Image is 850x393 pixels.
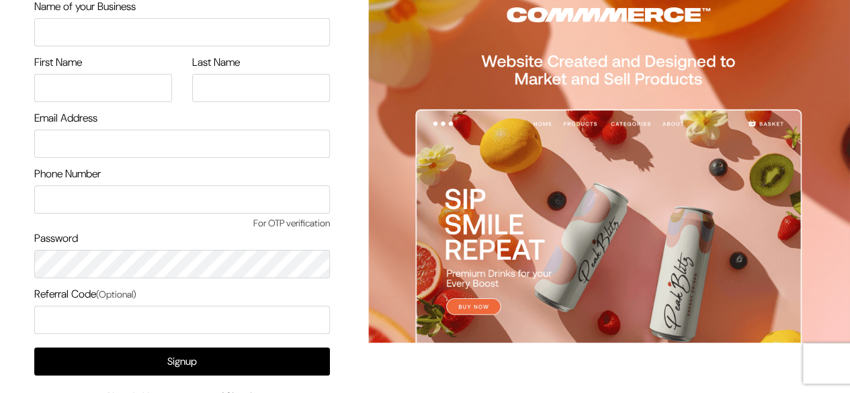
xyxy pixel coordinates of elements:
[192,54,240,71] label: Last Name
[34,216,330,230] span: For OTP verification
[34,110,97,126] label: Email Address
[34,286,136,302] label: Referral Code
[34,347,330,376] button: Signup
[34,166,101,182] label: Phone Number
[34,230,78,247] label: Password
[96,288,136,300] span: (Optional)
[34,54,82,71] label: First Name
